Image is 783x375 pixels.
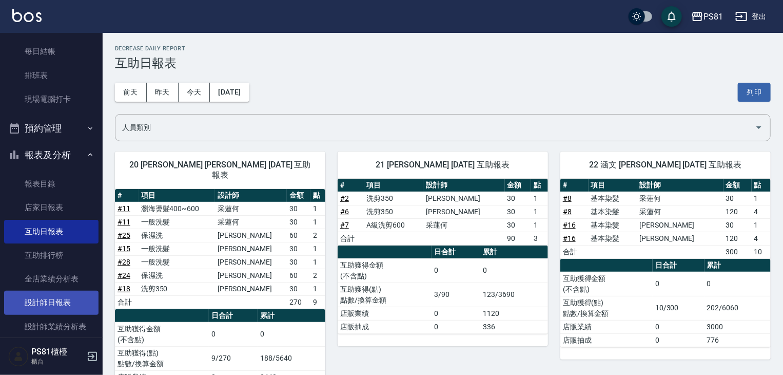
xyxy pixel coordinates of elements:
a: #7 [340,221,349,229]
td: 4 [752,205,771,218]
span: 20 [PERSON_NAME] [PERSON_NAME] [DATE] 互助報表 [127,160,313,180]
td: 采蓮何 [423,218,505,232]
input: 人員名稱 [120,119,751,137]
td: 互助獲得金額 (不含點) [115,322,209,346]
td: 9 [310,295,325,309]
a: #6 [340,208,349,216]
th: 點 [752,179,771,192]
td: 1 [531,192,548,205]
td: 3000 [704,320,771,333]
th: 日合計 [209,309,258,323]
td: 基本染髮 [589,218,637,232]
a: 互助日報表 [4,220,99,243]
td: 保濕洗 [139,269,215,282]
a: #16 [563,234,576,242]
button: save [661,6,682,27]
td: 90 [505,232,532,245]
td: 互助獲得(點) 點數/換算金額 [115,346,209,370]
table: a dense table [338,179,548,246]
td: [PERSON_NAME] [215,269,287,282]
td: 0 [653,320,704,333]
td: [PERSON_NAME] [215,242,287,255]
a: #2 [340,194,349,202]
td: 60 [287,269,310,282]
button: 登出 [731,7,771,26]
button: Open [751,119,767,136]
td: 1 [310,282,325,295]
table: a dense table [560,259,771,347]
td: 10/300 [653,296,704,320]
a: 全店業績分析表 [4,267,99,291]
th: # [338,179,364,192]
td: 1 [310,255,325,269]
td: 1 [531,205,548,218]
th: 日合計 [653,259,704,272]
th: 項目 [589,179,637,192]
button: 昨天 [147,83,179,102]
th: 點 [310,189,325,202]
td: 2 [310,229,325,242]
th: 累計 [258,309,325,323]
span: 21 [PERSON_NAME] [DATE] 互助報表 [350,160,536,170]
td: 1 [310,242,325,255]
a: 設計師業績分析表 [4,315,99,339]
td: 一般洗髮 [139,242,215,255]
td: 1 [531,218,548,232]
td: 120 [723,232,752,245]
a: 報表目錄 [4,172,99,196]
td: 互助獲得金額 (不含點) [338,258,432,283]
td: 0 [432,320,480,333]
td: [PERSON_NAME] [215,282,287,295]
td: 1120 [480,307,548,320]
td: 30 [505,218,532,232]
td: 合計 [560,245,589,258]
th: 設計師 [637,179,723,192]
td: 合計 [338,232,364,245]
td: 123/3690 [480,283,548,307]
a: #15 [118,245,130,253]
a: #8 [563,208,572,216]
td: 店販抽成 [560,333,653,347]
td: 一般洗髮 [139,255,215,269]
img: Logo [12,9,42,22]
th: # [115,189,139,202]
td: 30 [723,192,752,205]
th: 累計 [704,259,771,272]
a: #16 [563,221,576,229]
td: 店販業績 [560,320,653,333]
td: [PERSON_NAME] [637,232,723,245]
td: 0 [209,322,258,346]
td: 店販業績 [338,307,432,320]
th: # [560,179,589,192]
p: 櫃台 [31,357,84,366]
td: 2 [310,269,325,282]
th: 設計師 [423,179,505,192]
td: 10 [752,245,771,258]
th: 金額 [505,179,532,192]
td: 30 [723,218,752,232]
a: #11 [118,204,130,213]
td: 采蓮何 [215,215,287,229]
td: 基本染髮 [589,232,637,245]
table: a dense table [115,189,325,309]
button: 報表及分析 [4,142,99,168]
button: [DATE] [210,83,249,102]
td: 1 [310,202,325,215]
td: 采蓮何 [637,205,723,218]
td: [PERSON_NAME] [423,205,505,218]
a: #25 [118,231,130,239]
td: 300 [723,245,752,258]
a: 設計師日報表 [4,291,99,314]
td: 瀏海燙髮400~600 [139,202,215,215]
td: [PERSON_NAME] [637,218,723,232]
button: 今天 [179,83,210,102]
td: 60 [287,229,310,242]
td: 0 [653,272,704,296]
td: [PERSON_NAME] [215,255,287,269]
th: 累計 [480,246,548,259]
h3: 互助日報表 [115,56,771,70]
td: 30 [287,242,310,255]
table: a dense table [338,246,548,334]
td: 30 [287,202,310,215]
td: 202/6060 [704,296,771,320]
